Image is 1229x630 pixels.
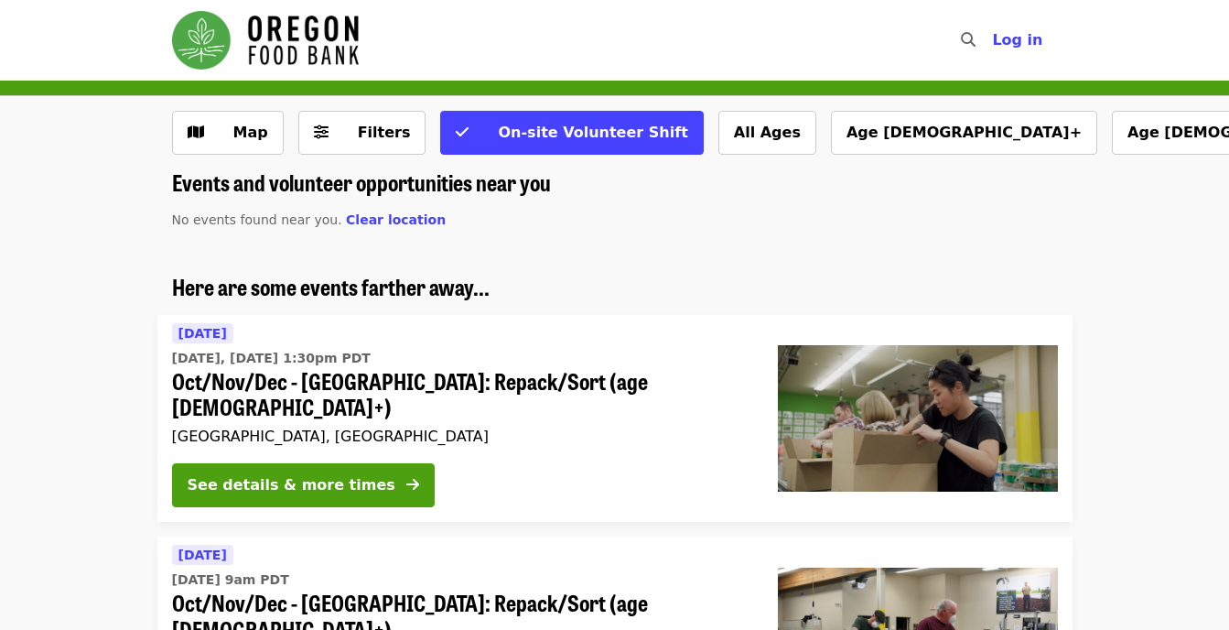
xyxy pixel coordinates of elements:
div: See details & more times [188,474,395,496]
a: See details for "Oct/Nov/Dec - Portland: Repack/Sort (age 8+)" [157,315,1073,523]
time: [DATE] 9am PDT [172,570,289,590]
button: Age [DEMOGRAPHIC_DATA]+ [831,111,1097,155]
span: [DATE] [178,548,227,562]
span: Clear location [346,212,446,227]
div: [GEOGRAPHIC_DATA], [GEOGRAPHIC_DATA] [172,428,749,445]
span: Map [233,124,268,141]
button: On-site Volunteer Shift [440,111,703,155]
span: On-site Volunteer Shift [498,124,687,141]
time: [DATE], [DATE] 1:30pm PDT [172,349,371,368]
span: No events found near you. [172,212,342,227]
button: Filters (0 selected) [298,111,426,155]
i: check icon [456,124,469,141]
span: [DATE] [178,326,227,341]
span: Filters [358,124,411,141]
button: See details & more times [172,463,435,507]
button: Log in [977,22,1057,59]
i: map icon [188,124,204,141]
span: Oct/Nov/Dec - [GEOGRAPHIC_DATA]: Repack/Sort (age [DEMOGRAPHIC_DATA]+) [172,368,749,421]
button: Show map view [172,111,284,155]
button: Clear location [346,211,446,230]
span: Log in [992,31,1042,49]
img: Oct/Nov/Dec - Portland: Repack/Sort (age 8+) organized by Oregon Food Bank [778,345,1058,492]
i: arrow-right icon [406,476,419,494]
i: sliders-h icon [314,124,329,141]
span: Events and volunteer opportunities near you [172,166,551,198]
img: Oregon Food Bank - Home [172,11,359,70]
input: Search [986,18,1001,62]
button: All Ages [718,111,816,155]
i: search icon [961,31,976,49]
span: Here are some events farther away... [172,270,490,302]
